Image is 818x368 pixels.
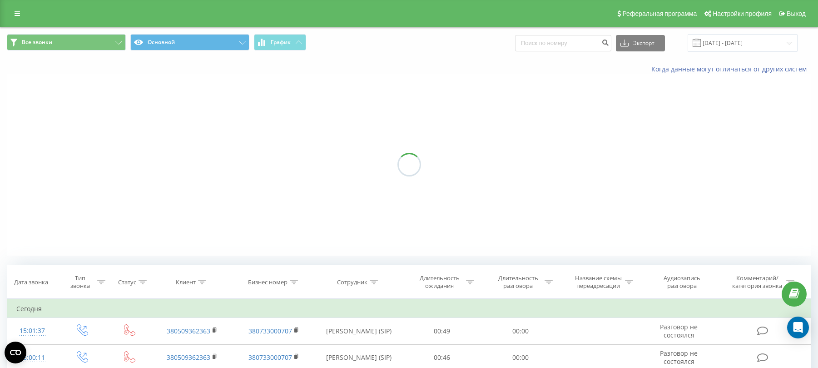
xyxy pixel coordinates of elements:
[14,278,48,286] div: Дата звонка
[254,34,306,50] button: График
[787,317,809,338] div: Open Intercom Messenger
[16,322,48,340] div: 15:01:37
[16,349,48,367] div: 15:00:11
[7,34,126,50] button: Все звонки
[402,318,481,344] td: 00:49
[130,34,249,50] button: Основной
[271,39,291,45] span: График
[248,353,292,362] a: 380733000707
[574,274,623,290] div: Название схемы переадресации
[660,349,698,366] span: Разговор не состоялся
[167,327,210,335] a: 380509362363
[652,274,711,290] div: Аудиозапись разговора
[494,274,542,290] div: Длительность разговора
[5,342,26,363] button: Open CMP widget
[616,35,665,51] button: Экспорт
[622,10,697,17] span: Реферальная программа
[167,353,210,362] a: 380509362363
[65,274,95,290] div: Тип звонка
[7,300,811,318] td: Сегодня
[481,318,560,344] td: 00:00
[651,65,811,73] a: Когда данные могут отличаться от других систем
[248,278,288,286] div: Бизнес номер
[515,35,611,51] input: Поиск по номеру
[713,10,772,17] span: Настройки профиля
[337,278,367,286] div: Сотрудник
[176,278,196,286] div: Клиент
[731,274,784,290] div: Комментарий/категория звонка
[415,274,464,290] div: Длительность ожидания
[787,10,806,17] span: Выход
[315,318,403,344] td: [PERSON_NAME] (SIP)
[248,327,292,335] a: 380733000707
[660,323,698,339] span: Разговор не состоялся
[22,39,52,46] span: Все звонки
[118,278,136,286] div: Статус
